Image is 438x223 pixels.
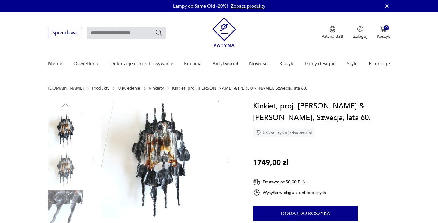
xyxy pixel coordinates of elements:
a: Meble [48,52,62,76]
button: Sprzedawaj [48,27,82,38]
a: Dekoracje i przechowywanie [110,52,173,76]
a: Oświetlenie [73,52,99,76]
p: Patyna B2B [322,34,343,39]
button: Dodaj do koszyka [253,206,358,221]
img: Ikona koszyka [380,26,386,32]
div: Wysyłka w ciągu 7 dni roboczych [253,189,326,196]
div: 0 [384,25,389,30]
button: Zaloguj [353,26,367,39]
a: Oświetlenie [118,86,140,91]
a: Antykwariat [212,52,238,76]
img: Zdjęcie produktu Kinkiet, proj. T. Ahlström & H. Ehrlich, Szwecja, lata 60. [101,101,219,218]
a: Klasyki [280,52,294,76]
img: Ikona dostawy [253,178,260,186]
div: Unikat - tylko jedna sztuka! [253,128,315,137]
a: Zobacz produkty [231,3,265,9]
img: Ikonka użytkownika [357,26,363,32]
a: Kuchnia [184,52,201,76]
a: Kinkiety [149,86,164,91]
p: Koszyk [377,34,390,39]
button: Szukaj [155,29,162,36]
a: Sprzedawaj [48,31,82,35]
img: Zdjęcie produktu Kinkiet, proj. T. Ahlström & H. Ehrlich, Szwecja, lata 60. [48,152,83,186]
img: Ikona medalu [329,26,335,33]
a: [DOMAIN_NAME] [48,86,84,91]
a: Style [347,52,358,76]
a: Promocje [369,52,390,76]
p: Lampy od Same Old -20%! [173,3,228,9]
img: Ikona diamentu [255,130,261,136]
p: Kinkiet, proj. [PERSON_NAME] & [PERSON_NAME], Szwecja, lata 60. [172,86,307,91]
a: Nowości [249,52,269,76]
div: Dostawa od 50,00 PLN [253,178,326,186]
a: Produkty [92,86,109,91]
a: Ikony designu [305,52,336,76]
button: 0Koszyk [377,26,390,39]
button: Patyna B2B [322,26,343,39]
h1: Kinkiet, proj. [PERSON_NAME] & [PERSON_NAME], Szwecja, lata 60. [253,101,390,124]
img: Patyna - sklep z meblami i dekoracjami vintage [212,17,236,47]
p: Zaloguj [353,34,367,39]
a: Ikona medaluPatyna B2B [322,26,343,39]
img: Zdjęcie produktu Kinkiet, proj. T. Ahlström & H. Ehrlich, Szwecja, lata 60. [48,113,83,147]
p: 1749,00 zł [253,157,288,168]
